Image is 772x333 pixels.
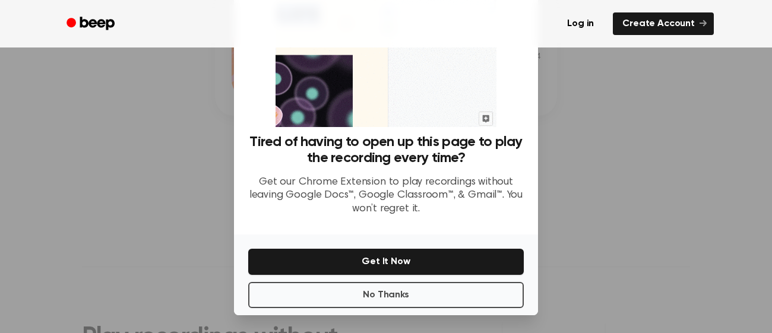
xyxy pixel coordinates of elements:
a: Create Account [613,12,714,35]
button: No Thanks [248,282,524,308]
h3: Tired of having to open up this page to play the recording every time? [248,134,524,166]
p: Get our Chrome Extension to play recordings without leaving Google Docs™, Google Classroom™, & Gm... [248,176,524,216]
button: Get It Now [248,249,524,275]
a: Beep [58,12,125,36]
a: Log in [555,10,606,37]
